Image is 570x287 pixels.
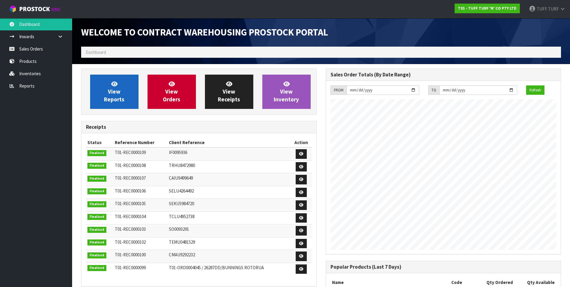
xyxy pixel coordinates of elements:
span: Finalised [87,214,106,220]
span: IF0095936 [169,150,187,155]
span: Finalised [87,176,106,182]
img: cube-alt.png [9,5,17,13]
span: Finalised [87,150,106,156]
span: TEMU0481529 [169,239,195,245]
span: T01-REC0000105 [115,201,146,206]
span: Finalised [87,201,106,207]
span: Finalised [87,252,106,258]
span: T01-REC0000099 [115,265,146,270]
th: Action [291,138,312,147]
span: T01-REC0000109 [115,150,146,155]
span: Finalised [87,188,106,194]
div: TO [428,85,439,95]
span: T01-ORD0004045 / 26287DD/BUNNINGS ROTORUA [169,265,264,270]
small: WMS [51,7,60,12]
span: T01-REC0000108 [115,162,146,168]
span: View Orders [163,80,180,103]
a: ViewOrders [148,75,196,109]
th: Status [86,138,113,147]
span: SEKU5984720 [169,201,194,206]
span: SELU4264492 [169,188,194,194]
span: ProStock [19,5,50,13]
button: Refresh [526,85,544,95]
span: T01-REC0000107 [115,175,146,181]
span: T01-REC0000102 [115,239,146,245]
span: View Inventory [274,80,299,103]
span: Finalised [87,227,106,233]
span: T01-REC0000103 [115,226,146,232]
h3: Popular Products (Last 7 Days) [331,264,556,270]
span: SO0093291 [169,226,189,232]
h3: Receipts [86,124,312,130]
span: T01-REC0000100 [115,252,146,258]
a: ViewInventory [262,75,311,109]
span: T01-REC0000104 [115,214,146,219]
span: CMAU9292232 [169,252,195,258]
span: Finalised [87,239,106,245]
h3: Sales Order Totals (By Date Range) [331,72,556,78]
span: View Reports [104,80,124,103]
span: TCLU4952738 [169,214,194,219]
span: TUFF TURF [537,6,559,12]
span: T01-REC0000106 [115,188,146,194]
span: View Receipts [218,80,240,103]
a: ViewReceipts [205,75,253,109]
th: Reference Number [113,138,167,147]
span: TRHU8472980 [169,162,195,168]
span: Finalised [87,163,106,169]
span: Dashboard [86,49,106,55]
span: Welcome to Contract Warehousing ProStock Portal [81,26,328,38]
span: CAIU9499649 [169,175,193,181]
div: FROM [331,85,346,95]
a: ViewReports [90,75,139,109]
th: Client Reference [167,138,291,147]
strong: T01 - TUFF TURF 'N' CO PTY LTD [458,6,517,11]
span: Finalised [87,265,106,271]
